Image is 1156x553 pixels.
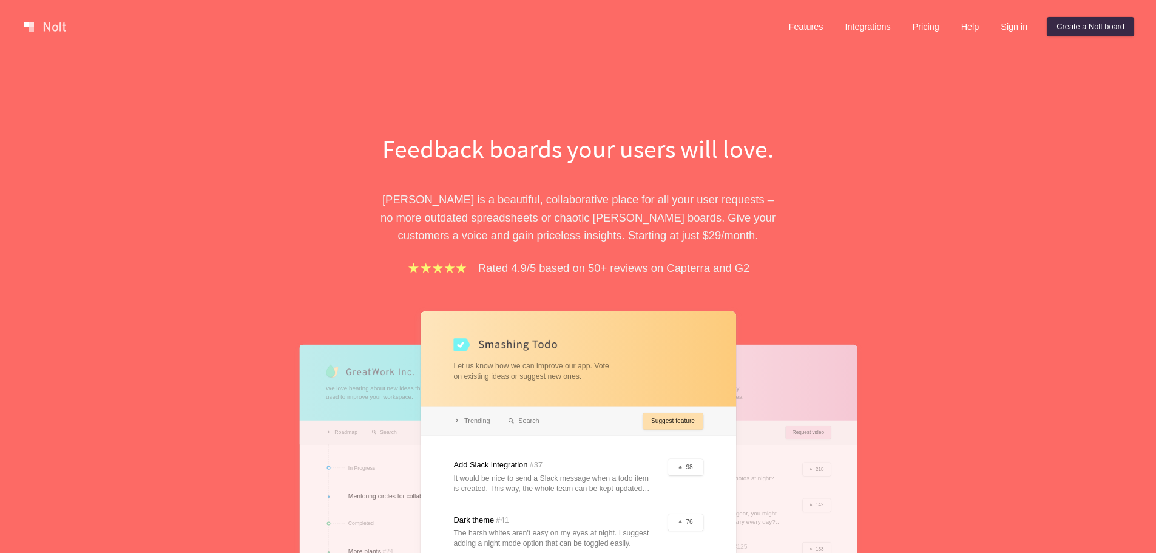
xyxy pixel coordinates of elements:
[407,261,468,275] img: stars.b067e34983.png
[835,17,900,36] a: Integrations
[952,17,989,36] a: Help
[779,17,833,36] a: Features
[369,191,788,244] p: [PERSON_NAME] is a beautiful, collaborative place for all your user requests – no more outdated s...
[903,17,949,36] a: Pricing
[369,131,788,166] h1: Feedback boards your users will love.
[1047,17,1134,36] a: Create a Nolt board
[991,17,1037,36] a: Sign in
[478,259,749,277] p: Rated 4.9/5 based on 50+ reviews on Capterra and G2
